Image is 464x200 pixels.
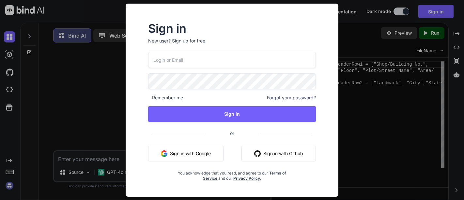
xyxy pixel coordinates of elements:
[233,176,261,181] a: Privacy Policy.
[203,171,286,181] a: Terms of Service
[241,146,316,161] button: Sign in with Github
[148,52,316,68] input: Login or Email
[148,94,183,101] span: Remember me
[148,38,316,52] p: New user?
[148,106,316,122] button: Sign In
[176,167,288,181] div: You acknowledge that you read, and agree to our and our
[148,146,224,161] button: Sign in with Google
[161,150,167,157] img: google
[204,125,260,141] span: or
[267,94,316,101] span: Forgot your password?
[148,23,316,34] h2: Sign in
[172,38,205,44] div: Sign up for free
[254,150,261,157] img: github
